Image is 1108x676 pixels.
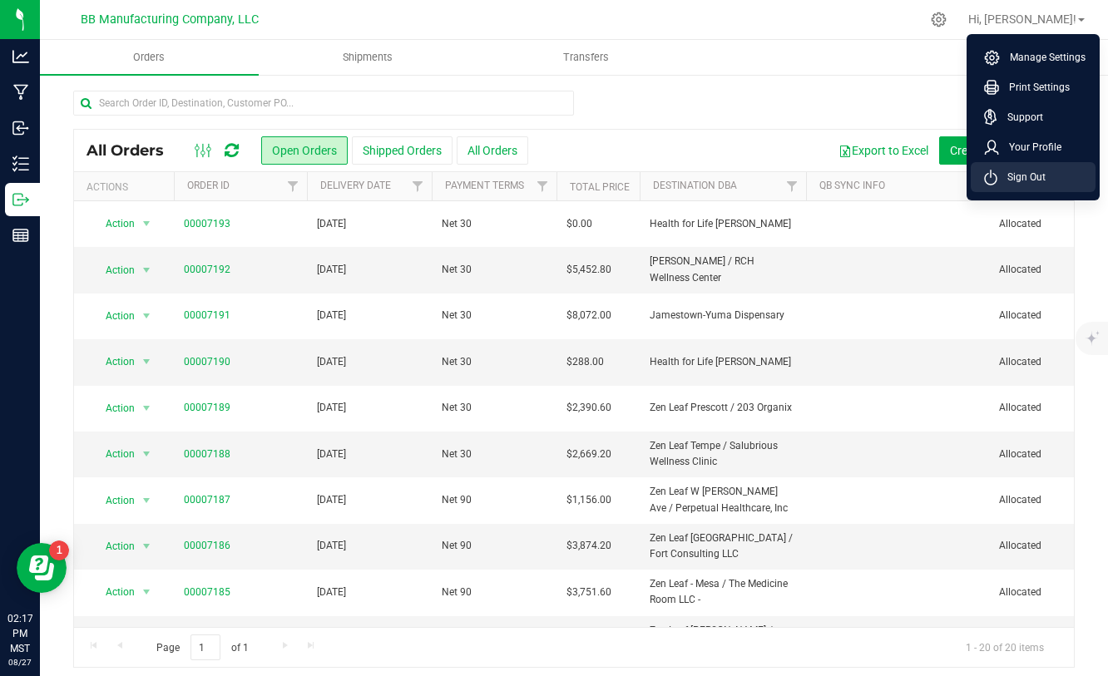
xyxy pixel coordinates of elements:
span: $1,156.00 [566,492,611,508]
button: Export to Excel [828,136,939,165]
a: 00007185 [184,585,230,600]
span: [DATE] [317,538,346,554]
span: Action [91,350,136,373]
span: Allocated [999,216,1104,232]
span: Net 30 [442,262,547,278]
span: All Orders [87,141,181,160]
span: Manage Settings [1000,49,1086,66]
span: select [136,535,157,558]
span: [DATE] [317,447,346,462]
p: 08/27 [7,656,32,669]
a: 00007191 [184,308,230,323]
a: 00007186 [184,538,230,554]
span: [DATE] [317,216,346,232]
span: Page of 1 [142,634,262,660]
a: 00007187 [184,492,230,508]
span: Zen Leaf W [PERSON_NAME] Ave / Perpetual Healthcare, Inc [650,484,796,516]
span: Transfers [541,50,631,65]
button: Shipped Orders [352,136,453,165]
span: Action [91,212,136,235]
span: Hi, [PERSON_NAME]! [968,12,1076,26]
span: $288.00 [566,354,604,370]
span: Print Settings [999,79,1070,96]
span: Net 30 [442,400,547,416]
a: Shipments [259,40,477,75]
iframe: Resource center [17,543,67,593]
span: Orders [111,50,187,65]
a: 00007192 [184,262,230,278]
span: Net 30 [442,216,547,232]
span: Zen Leaf [PERSON_NAME] / Vending Logistics LLC [650,623,796,654]
span: Allocated [999,538,1104,554]
li: Sign Out [971,162,1096,192]
span: Net 30 [442,308,547,323]
a: Delivery Date [320,180,391,191]
span: Zen Leaf - Mesa / The Medicine Room LLC - [650,576,796,608]
span: Your Profile [999,139,1061,155]
div: Manage settings [928,12,949,27]
a: Order ID [187,180,230,191]
span: Health for Life [PERSON_NAME] [650,354,796,370]
span: Allocated [999,400,1104,416]
a: Filter [404,172,432,200]
span: select [136,304,157,328]
span: Action [91,259,136,282]
span: [DATE] [317,400,346,416]
a: Destination DBA [653,180,737,191]
span: select [136,442,157,466]
a: Transfers [477,40,696,75]
a: Total Price [570,181,630,193]
span: $8,072.00 [566,308,611,323]
span: Action [91,397,136,420]
span: Action [91,580,136,604]
span: select [136,397,157,420]
a: 00007190 [184,354,230,370]
span: Net 90 [442,538,547,554]
span: [PERSON_NAME] / RCH Wellness Center [650,254,796,285]
span: select [136,212,157,235]
div: Actions [87,181,167,193]
span: Allocated [999,354,1104,370]
span: $0.00 [566,216,592,232]
span: Allocated [999,308,1104,323]
span: Jamestown-Yuma Dispensary [650,308,796,323]
inline-svg: Inventory [12,155,29,172]
span: [DATE] [317,262,346,278]
span: Allocated [999,262,1104,278]
iframe: Resource center unread badge [49,540,69,560]
span: Net 90 [442,585,547,600]
a: 00007193 [184,216,230,232]
span: Allocated [999,585,1104,600]
span: [DATE] [317,354,346,370]
span: $3,751.60 [566,585,611,600]
inline-svg: Reports [12,227,29,244]
span: Shipments [320,50,415,65]
span: $3,874.20 [566,538,611,554]
a: 00007189 [184,400,230,416]
span: select [136,489,157,512]
input: Search Order ID, Destination, Customer PO... [73,91,574,116]
span: Zen Leaf [GEOGRAPHIC_DATA] / Fort Consulting LLC [650,530,796,562]
span: Action [91,442,136,466]
button: All Orders [457,136,528,165]
a: Payment Terms [445,180,524,191]
span: BB Manufacturing Company, LLC [81,12,259,27]
span: [DATE] [317,585,346,600]
span: select [136,350,157,373]
span: Action [91,535,136,558]
span: Create new order [950,144,1038,157]
span: Allocated [999,492,1104,508]
span: Zen Leaf Prescott / 203 Organix [650,400,796,416]
span: [DATE] [317,308,346,323]
span: $2,669.20 [566,447,611,462]
span: [DATE] [317,492,346,508]
span: Health for Life [PERSON_NAME] [650,216,796,232]
span: Net 30 [442,354,547,370]
span: Net 30 [442,447,547,462]
input: 1 [190,634,220,660]
span: Net 90 [442,492,547,508]
a: Support [984,109,1089,126]
span: Zen Leaf Tempe / Salubrious Wellness Clinic [650,438,796,470]
span: select [136,580,157,604]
